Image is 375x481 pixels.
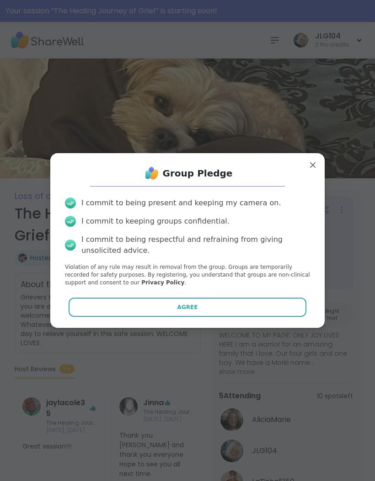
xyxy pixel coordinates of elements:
[81,198,281,208] div: I commit to being present and keeping my camera on.
[141,279,184,286] a: Privacy Policy
[81,216,230,227] div: I commit to keeping groups confidential.
[69,298,307,317] button: Agree
[143,164,161,182] img: ShareWell Logo
[163,167,233,180] h1: Group Pledge
[177,303,198,311] span: Agree
[81,234,310,256] div: I commit to being respectful and refraining from giving unsolicited advice.
[65,263,310,286] p: Violation of any rule may result in removal from the group. Groups are temporarily recorded for s...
